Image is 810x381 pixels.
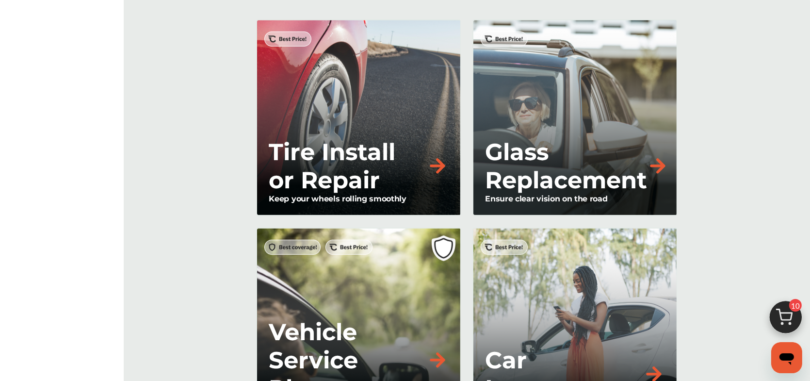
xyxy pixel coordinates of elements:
iframe: Button to launch messaging window [771,342,802,373]
p: Ensure clear vision on the road [485,194,664,203]
img: right-arrow-orange.79f929b2.svg [427,349,448,371]
img: right-arrow-orange.79f929b2.svg [427,155,448,177]
p: Keep your wheels rolling smoothly [269,194,448,203]
img: cart_icon.3d0951e8.svg [762,297,809,343]
p: Glass Replacement [485,138,647,194]
img: right-arrow-orange.79f929b2.svg [647,155,668,177]
a: Tire Install or RepairKeep your wheels rolling smoothly [256,19,461,216]
a: Glass ReplacementEnsure clear vision on the road [472,19,677,216]
p: Tire Install or Repair [269,138,427,194]
span: 10 [789,299,802,312]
